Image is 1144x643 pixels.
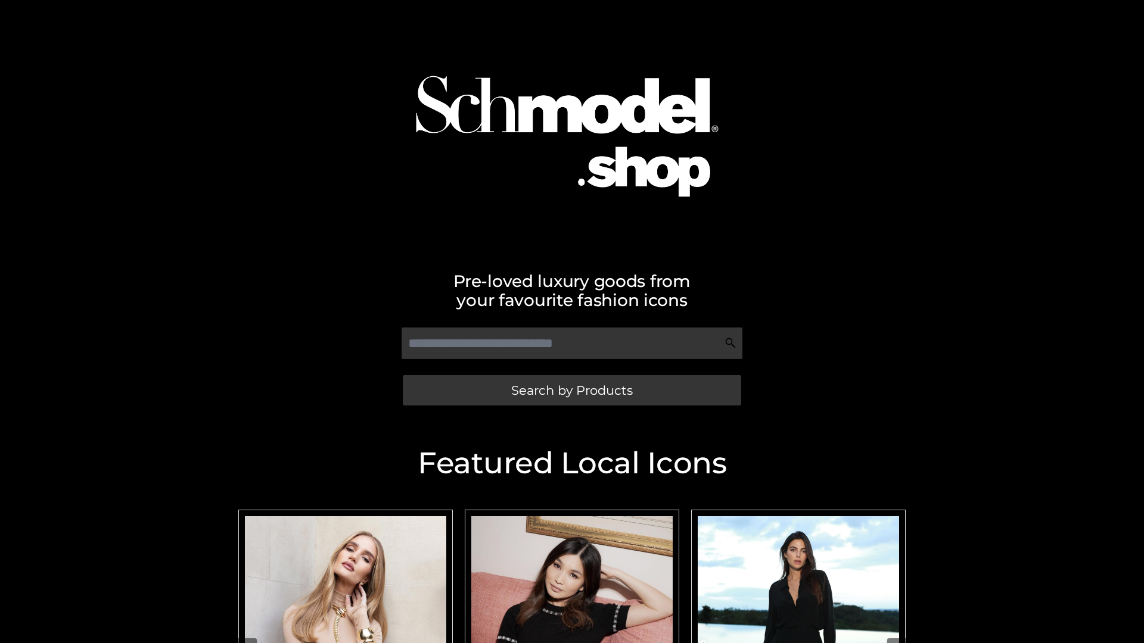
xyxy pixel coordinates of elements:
h2: Pre-loved luxury goods from your favourite fashion icons [232,271,912,310]
img: Search Icon [725,337,736,349]
h2: Featured Local Icons​ [232,448,912,478]
a: Search by Products [403,375,741,405]
span: Search by Products [511,384,633,397]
